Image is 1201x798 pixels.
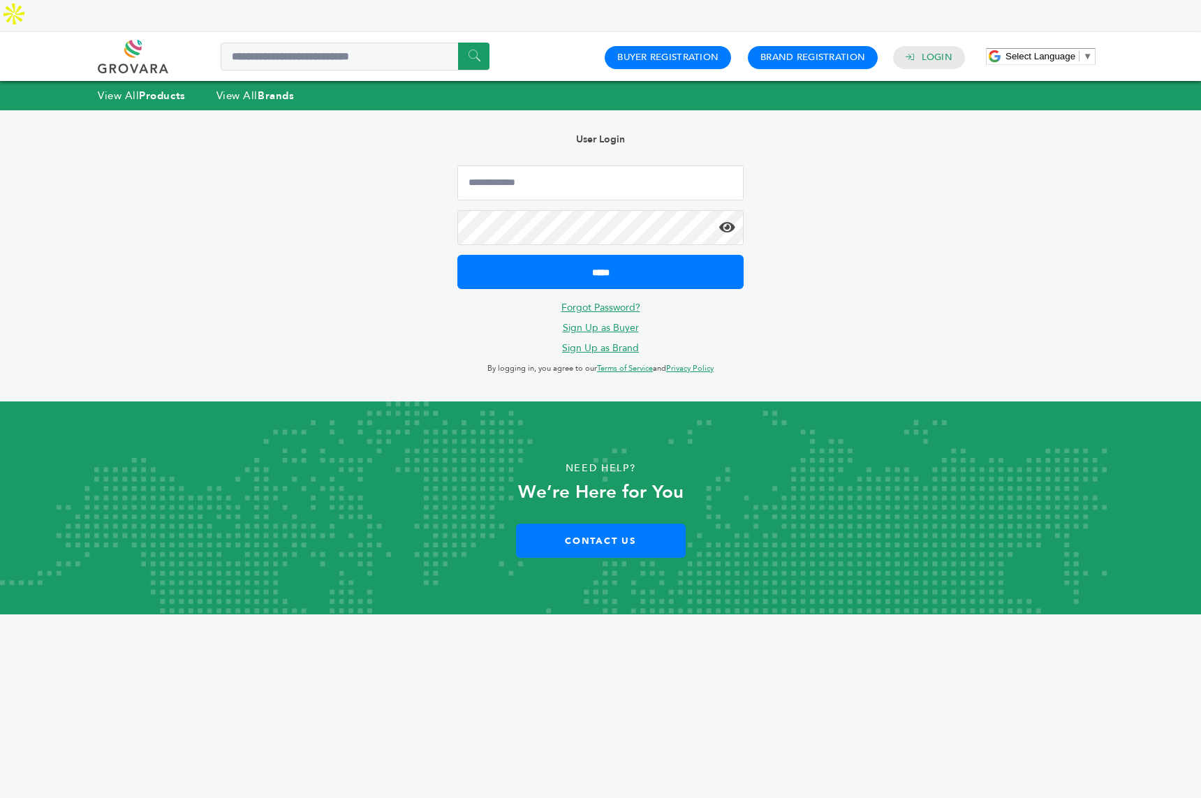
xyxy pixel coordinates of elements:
p: Need Help? [60,458,1141,479]
input: Search a product or brand... [221,43,489,71]
strong: Brands [258,89,294,103]
span: ​ [1079,51,1080,61]
strong: We’re Here for You [518,480,684,505]
a: Forgot Password? [561,301,640,314]
input: Email Address [457,165,744,200]
p: By logging in, you agree to our and [457,360,744,377]
a: Brand Registration [760,51,865,64]
a: Sign Up as Buyer [563,321,639,334]
a: Buyer Registration [617,51,719,64]
a: Login [922,51,952,64]
a: Terms of Service [597,363,653,374]
b: User Login [576,133,625,146]
a: View AllProducts [98,89,186,103]
a: Select Language​ [1005,51,1092,61]
a: Contact Us [516,524,686,558]
input: Password [457,210,744,245]
a: Privacy Policy [666,363,714,374]
span: Select Language [1005,51,1075,61]
a: View AllBrands [216,89,295,103]
a: Sign Up as Brand [562,341,639,355]
span: ▼ [1083,51,1092,61]
strong: Products [139,89,185,103]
